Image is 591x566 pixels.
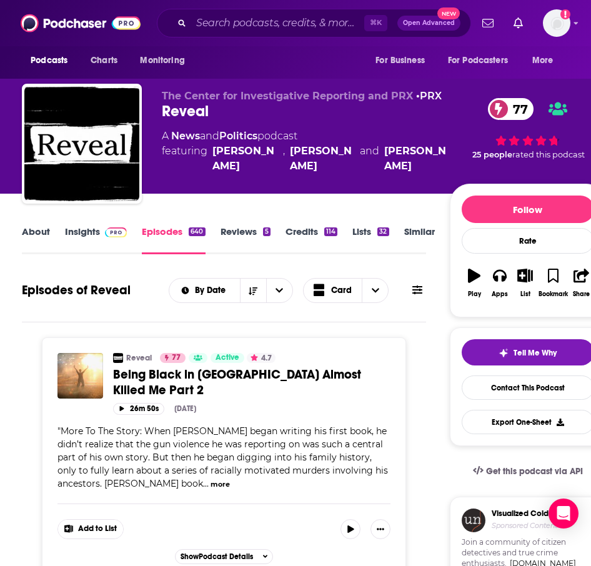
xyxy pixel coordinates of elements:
[538,261,569,305] button: Bookmark
[65,226,127,254] a: InsightsPodchaser Pro
[221,226,271,254] a: Reviews5
[331,286,352,295] span: Card
[492,521,574,530] h4: Sponsored Content
[462,261,487,305] button: Play
[212,144,277,174] a: Al Letson
[303,278,389,303] button: Choose View
[290,144,355,174] a: Ike Sriskandarajah
[171,130,200,142] a: News
[78,524,117,534] span: Add to List
[126,353,152,363] a: Reveal
[370,519,390,539] button: Show More Button
[58,520,123,539] button: Show More Button
[24,86,139,201] img: Reveal
[487,261,512,305] button: Apps
[191,13,364,33] input: Search podcasts, credits, & more...
[404,226,435,254] a: Similar
[492,290,508,298] div: Apps
[524,49,569,72] button: open menu
[512,261,538,305] button: List
[113,367,361,398] span: Being Black in [GEOGRAPHIC_DATA] Almost Killed Me Part 2
[543,9,570,37] img: User Profile
[22,226,50,254] a: About
[169,278,293,303] h2: Choose List sort
[364,15,387,31] span: ⌘ K
[377,227,389,236] div: 32
[403,20,455,26] span: Open Advanced
[448,52,508,69] span: For Podcasters
[499,348,509,358] img: tell me why sparkle
[384,144,449,174] a: Jennifer Gollan
[91,52,117,69] span: Charts
[375,52,425,69] span: For Business
[488,98,534,120] a: 77
[162,90,413,102] span: The Center for Investigative Reporting and PRX
[420,90,442,102] a: PRX
[57,353,103,399] img: Being Black in America Almost Killed Me Part 2
[113,403,164,415] button: 26m 50s
[509,12,528,34] a: Show notifications dropdown
[142,226,205,254] a: Episodes640
[22,282,131,298] h1: Episodes of Reveal
[416,90,442,102] span: •
[131,49,201,72] button: open menu
[573,290,590,298] div: Share
[472,150,512,159] span: 25 people
[352,226,389,254] a: Lists32
[172,352,181,364] span: 77
[360,144,379,174] span: and
[21,11,141,35] img: Podchaser - Follow, Share and Rate Podcasts
[105,227,127,237] img: Podchaser Pro
[397,16,460,31] button: Open AdvancedNew
[477,12,499,34] a: Show notifications dropdown
[263,227,271,236] div: 5
[175,549,274,564] button: ShowPodcast Details
[82,49,125,72] a: Charts
[560,9,570,19] svg: Add a profile image
[169,286,240,295] button: open menu
[219,130,257,142] a: Politics
[514,348,557,358] span: Tell Me Why
[324,227,337,236] div: 114
[162,144,449,174] span: featuring
[492,509,574,519] h3: Visualized Cold Cases
[520,290,530,298] div: List
[31,52,67,69] span: Podcasts
[216,352,239,364] span: Active
[440,49,526,72] button: open menu
[468,290,481,298] div: Play
[247,353,276,363] button: 4.7
[486,466,583,477] span: Get this podcast via API
[283,144,285,174] span: ,
[211,479,230,490] button: more
[367,49,440,72] button: open menu
[543,9,570,37] span: Logged in as KharyBrown
[437,7,460,19] span: New
[543,9,570,37] button: Show profile menu
[22,49,84,72] button: open menu
[113,353,123,363] img: Reveal
[162,129,449,174] div: A podcast
[57,425,388,489] span: "
[160,353,186,363] a: 77
[462,509,485,532] img: coldCase.18b32719.png
[532,52,554,69] span: More
[195,286,230,295] span: By Date
[286,226,337,254] a: Credits114
[211,353,244,363] a: Active
[240,279,266,302] button: Sort Direction
[140,52,184,69] span: Monitoring
[266,279,292,302] button: open menu
[512,150,585,159] span: rated this podcast
[539,290,568,298] div: Bookmark
[203,478,209,489] span: ...
[157,9,471,37] div: Search podcasts, credits, & more...
[181,552,253,561] span: Show Podcast Details
[174,404,196,413] div: [DATE]
[549,499,579,529] div: Open Intercom Messenger
[200,130,219,142] span: and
